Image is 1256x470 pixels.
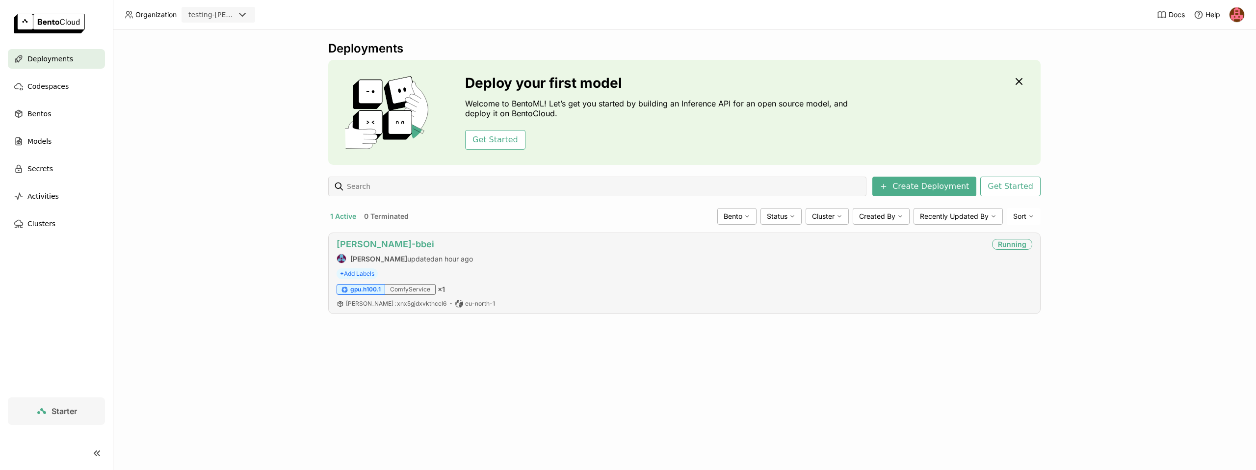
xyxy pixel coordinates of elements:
strong: [PERSON_NAME] [350,255,407,263]
span: Status [767,212,787,221]
button: Get Started [980,177,1041,196]
span: : [394,300,396,307]
a: Codespaces [8,77,105,96]
input: Selected testing-fleek. [235,10,236,20]
span: Recently Updated By [920,212,989,221]
div: Status [760,208,802,225]
a: Docs [1157,10,1185,20]
span: Bento [724,212,742,221]
p: Welcome to BentoML! Let’s get you started by building an Inference API for an open source model, ... [465,99,853,118]
div: Sort [1007,208,1041,225]
span: Sort [1013,212,1026,221]
a: Starter [8,397,105,425]
button: 0 Terminated [362,210,411,223]
button: Create Deployment [872,177,976,196]
button: Get Started [465,130,525,150]
div: testing-[PERSON_NAME] [188,10,235,20]
img: Muhammad Arslan [1230,7,1244,22]
div: Deployments [328,41,1041,56]
span: +Add Labels [337,268,378,279]
a: [PERSON_NAME]:xnx5gjdxvkthccl6 [346,300,446,308]
a: Clusters [8,214,105,234]
span: Deployments [27,53,73,65]
span: Created By [859,212,895,221]
div: Recently Updated By [914,208,1003,225]
input: Search [346,179,863,194]
span: Clusters [27,218,55,230]
span: Codespaces [27,80,69,92]
img: logo [14,14,85,33]
span: gpu.h100.1 [350,286,381,293]
span: Starter [52,406,77,416]
img: Jiang [337,254,346,263]
h3: Deploy your first model [465,75,853,91]
span: Cluster [812,212,835,221]
span: an hour ago [435,255,473,263]
a: Models [8,131,105,151]
a: Deployments [8,49,105,69]
div: Bento [717,208,757,225]
span: Secrets [27,163,53,175]
span: Activities [27,190,59,202]
a: Secrets [8,159,105,179]
div: Created By [853,208,910,225]
span: × 1 [438,285,445,294]
span: Bentos [27,108,51,120]
span: eu-north-1 [465,300,495,308]
span: Docs [1169,10,1185,19]
div: Running [992,239,1032,250]
a: Activities [8,186,105,206]
div: Help [1194,10,1220,20]
span: Models [27,135,52,147]
a: Bentos [8,104,105,124]
div: Cluster [806,208,849,225]
div: updated [337,254,473,263]
span: [PERSON_NAME] xnx5gjdxvkthccl6 [346,300,446,307]
span: Organization [135,10,177,19]
span: Help [1205,10,1220,19]
div: ComfyService [385,284,436,295]
a: [PERSON_NAME]-bbei [337,239,434,249]
button: 1 Active [328,210,358,223]
img: cover onboarding [336,76,442,149]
